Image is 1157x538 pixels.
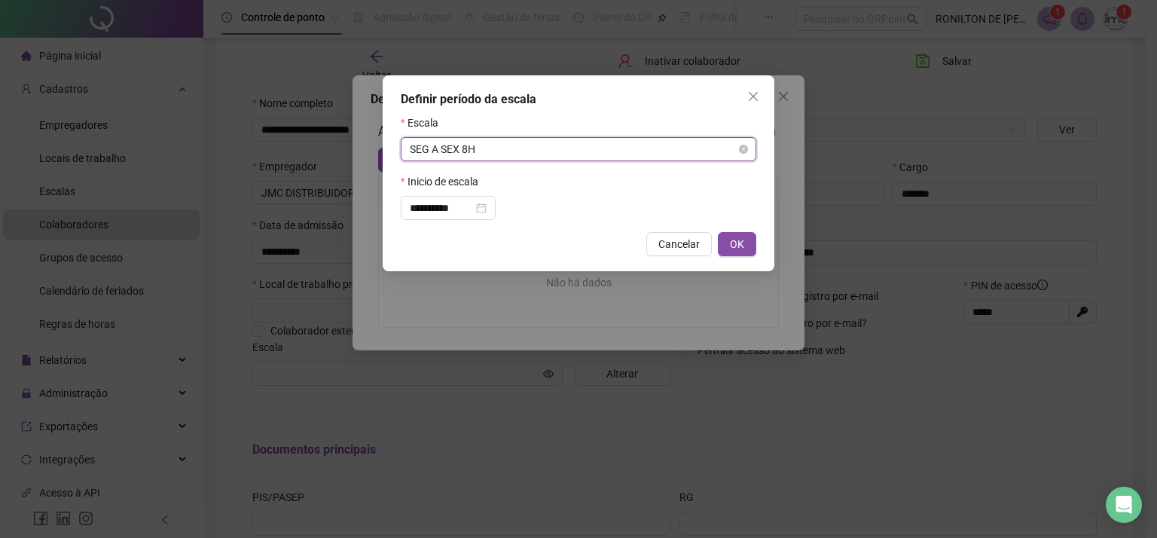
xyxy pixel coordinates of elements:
[739,145,748,154] span: close-circle
[401,115,448,131] label: Escala
[401,173,488,190] label: Inicio de escala
[410,138,747,160] span: SEG A SEX 8H
[718,232,756,256] button: OK
[1106,487,1142,523] div: Open Intercom Messenger
[658,236,700,252] span: Cancelar
[741,84,765,109] button: Close
[730,236,744,252] span: OK
[401,90,756,109] div: Definir período da escala
[646,232,712,256] button: Cancelar
[747,90,759,102] span: close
